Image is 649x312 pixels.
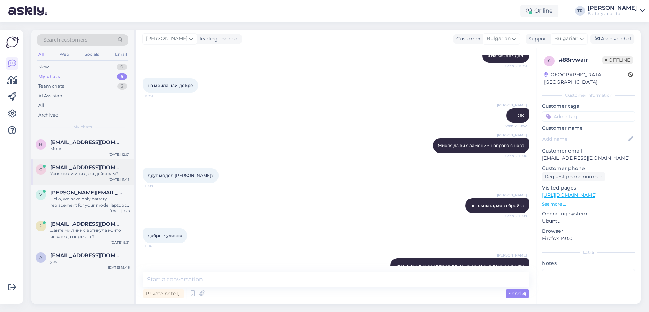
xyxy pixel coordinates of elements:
[542,103,635,110] p: Customer tags
[145,243,171,248] span: 11:10
[487,35,511,43] span: Bulgarian
[145,93,171,98] span: 10:51
[39,167,43,172] span: c
[542,147,635,155] p: Customer email
[37,50,45,59] div: All
[148,233,182,238] span: добре, чудесно
[38,73,60,80] div: My chats
[50,227,130,240] div: Дайте ми линк с артикула който искате да поръчате?
[518,113,524,118] span: ОК
[487,53,524,58] span: и на вас лек ден!
[73,124,92,130] span: My chats
[509,290,526,297] span: Send
[395,263,524,268] span: ще ви напиша товарителницата като я създам след малко
[108,265,130,270] div: [DATE] 15:46
[588,11,637,16] div: Batteryland Ltd
[542,111,635,122] input: Add a tag
[50,146,130,152] div: Моля!
[38,92,64,99] div: AI Assistant
[50,196,130,208] div: Hello, we have only battery replacement for your model laptop : [URL][DOMAIN_NAME]
[542,228,635,235] p: Browser
[542,217,635,225] p: Ubuntu
[39,192,42,197] span: v
[497,253,527,258] span: [PERSON_NAME]
[197,35,239,43] div: leading the chat
[50,139,123,146] span: hristian.kostov@gmail.com
[43,36,87,44] span: Search customers
[544,71,628,86] div: [GEOGRAPHIC_DATA], [GEOGRAPHIC_DATA]
[590,34,634,44] div: Archive chat
[497,133,527,138] span: [PERSON_NAME]
[542,249,635,255] div: Extra
[438,143,524,148] span: Мисля да ви я заменим направо с нова
[501,213,527,218] span: Seen ✓ 11:09
[117,64,127,70] div: 0
[520,5,558,17] div: Online
[38,112,59,119] div: Archived
[6,36,19,49] img: Askly Logo
[50,190,123,196] span: victor.posderie@gmail.com
[542,192,597,198] a: [URL][DOMAIN_NAME]
[588,5,645,16] a: [PERSON_NAME]Batteryland Ltd
[501,153,527,158] span: Seen ✓ 11:06
[542,235,635,242] p: Firefox 140.0
[38,102,44,109] div: All
[50,164,123,171] span: cristea1972@yahoo.ca
[602,56,633,64] span: Offline
[542,210,635,217] p: Operating system
[146,35,188,43] span: [PERSON_NAME]
[117,83,127,90] div: 2
[114,50,128,59] div: Email
[542,172,605,181] div: Request phone number
[83,50,100,59] div: Socials
[50,171,130,177] div: Успяхте ли или да съдействам?
[554,35,578,43] span: Bulgarian
[38,64,49,70] div: New
[148,83,193,88] span: на мейла най-добре
[501,123,527,128] span: Seen ✓ 10:52
[542,125,635,132] p: Customer name
[588,5,637,11] div: [PERSON_NAME]
[501,63,527,68] span: Seen ✓ 10:51
[542,155,635,162] p: [EMAIL_ADDRESS][DOMAIN_NAME]
[39,255,43,260] span: a
[50,259,130,265] div: yes
[542,260,635,267] p: Notes
[453,35,481,43] div: Customer
[526,35,548,43] div: Support
[50,252,123,259] span: aalbalat@gmail.com
[117,73,127,80] div: 5
[110,208,130,214] div: [DATE] 9:28
[109,152,130,157] div: [DATE] 12:01
[559,56,602,64] div: # 88rvwair
[542,165,635,172] p: Customer phone
[39,223,43,229] span: p
[542,135,627,143] input: Add name
[143,289,184,298] div: Private note
[109,177,130,182] div: [DATE] 11:45
[548,58,551,64] span: 8
[497,193,527,198] span: [PERSON_NAME]
[145,183,171,188] span: 11:09
[542,201,635,207] p: See more ...
[39,142,43,147] span: h
[38,83,64,90] div: Team chats
[542,184,635,192] p: Visited pages
[58,50,70,59] div: Web
[542,92,635,98] div: Customer information
[148,173,214,178] span: друг модел [PERSON_NAME]?
[497,103,527,108] span: [PERSON_NAME]
[575,6,585,16] div: TP
[470,203,524,208] span: не, същата, мова бройка
[50,221,123,227] span: proffiler_@abv.bg
[110,240,130,245] div: [DATE] 9:21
